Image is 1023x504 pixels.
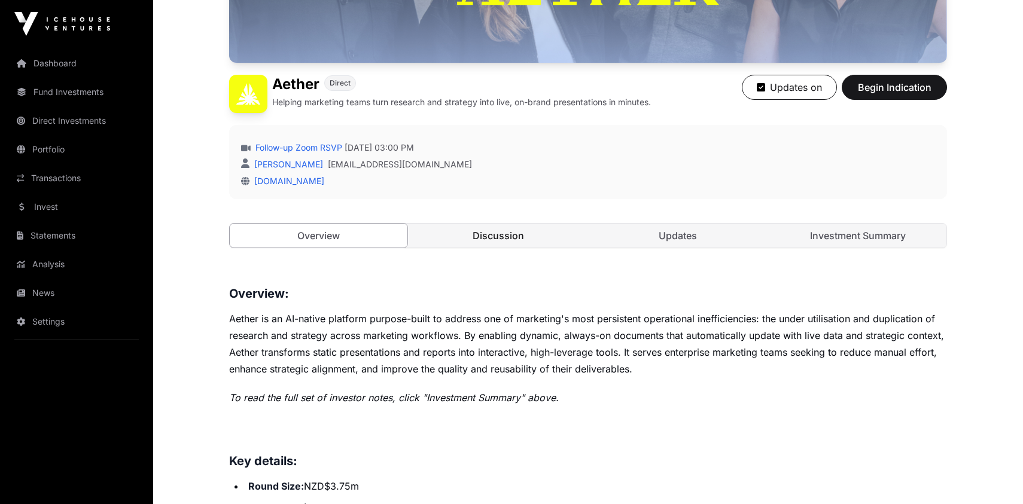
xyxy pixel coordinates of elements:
[10,194,144,220] a: Invest
[272,96,651,108] p: Helping marketing teams turn research and strategy into live, on-brand presentations in minutes.
[249,176,324,186] a: [DOMAIN_NAME]
[10,79,144,105] a: Fund Investments
[272,75,319,94] h1: Aether
[14,12,110,36] img: Icehouse Ventures Logo
[330,78,351,88] span: Direct
[229,451,947,471] h3: Key details:
[229,284,947,303] h3: Overview:
[10,108,144,134] a: Direct Investments
[857,80,932,94] span: Begin Indication
[328,158,472,170] a: [EMAIL_ADDRESS][DOMAIN_NAME]
[248,480,304,492] strong: Round Size:
[410,224,587,248] a: Discussion
[345,142,414,154] span: [DATE] 03:00 PM
[229,75,267,113] img: Aether
[253,142,342,154] a: Follow-up Zoom RSVP
[842,75,947,100] button: Begin Indication
[589,224,767,248] a: Updates
[10,165,144,191] a: Transactions
[842,87,947,99] a: Begin Indication
[229,392,559,404] em: To read the full set of investor notes, click "Investment Summary" above.
[245,478,947,494] li: NZD$3.75m
[252,159,323,169] a: [PERSON_NAME]
[230,224,946,248] nav: Tabs
[10,222,144,249] a: Statements
[10,280,144,306] a: News
[10,136,144,163] a: Portfolio
[742,75,837,100] button: Updates on
[229,223,408,248] a: Overview
[10,251,144,277] a: Analysis
[769,224,947,248] a: Investment Summary
[229,310,947,377] p: Aether is an AI-native platform purpose-built to address one of marketing's most persistent opera...
[10,308,144,335] a: Settings
[10,50,144,77] a: Dashboard
[963,447,1023,504] iframe: Chat Widget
